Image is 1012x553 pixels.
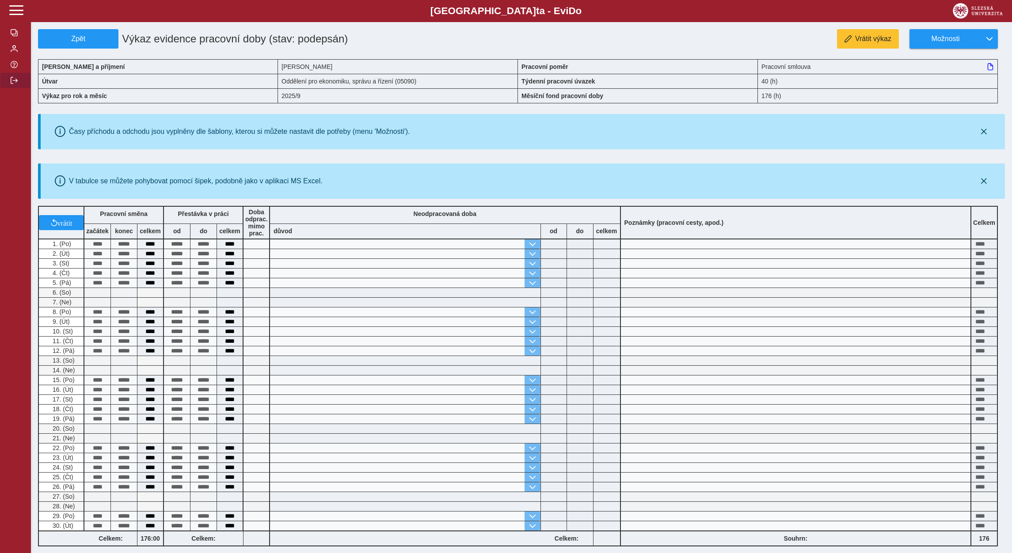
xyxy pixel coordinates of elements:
[51,454,73,461] span: 23. (Út)
[51,328,73,335] span: 10. (St)
[541,227,567,235] b: od
[855,35,891,43] span: Vrátit výkaz
[111,227,137,235] b: konec
[837,29,899,49] button: Vrátit výkaz
[567,227,593,235] b: do
[245,208,268,237] b: Doba odprac. mimo prac.
[51,425,75,432] span: 20. (So)
[414,210,476,217] b: Neodpracovaná doba
[917,35,974,43] span: Možnosti
[51,357,75,364] span: 13. (So)
[178,210,228,217] b: Přestávka v práci
[39,215,84,230] button: vrátit
[521,78,595,85] b: Týdenní pracovní úvazek
[51,396,73,403] span: 17. (St)
[51,483,75,490] span: 26. (Pá)
[521,92,603,99] b: Měsíční fond pracovní doby
[51,308,71,315] span: 8. (Po)
[27,5,985,17] b: [GEOGRAPHIC_DATA] a - Evi
[971,535,997,542] b: 176
[568,5,575,16] span: D
[594,227,620,235] b: celkem
[51,503,75,510] span: 28. (Ne)
[51,386,73,393] span: 16. (Út)
[758,88,998,103] div: 176 (h)
[118,29,441,49] h1: Výkaz evidence pracovní doby (stav: podepsán)
[758,74,998,88] div: 40 (h)
[278,88,518,103] div: 2025/9
[84,535,137,542] b: Celkem:
[51,279,71,286] span: 5. (Pá)
[100,210,147,217] b: Pracovní směna
[51,512,75,519] span: 29. (Po)
[51,415,75,422] span: 19. (Pá)
[51,289,71,296] span: 6. (So)
[51,299,72,306] span: 7. (Ne)
[51,522,73,529] span: 30. (Út)
[51,464,73,471] span: 24. (St)
[758,59,998,74] div: Pracovní smlouva
[576,5,582,16] span: o
[51,318,70,325] span: 9. (Út)
[51,260,69,267] span: 3. (St)
[164,535,243,542] b: Celkem:
[540,535,593,542] b: Celkem:
[909,29,981,49] button: Možnosti
[278,74,518,88] div: Oddělení pro ekonomiku, správu a řízení (05090)
[51,473,73,481] span: 25. (Čt)
[69,128,410,136] div: Časy příchodu a odchodu jsou vyplněny dle šablony, kterou si můžete nastavit dle potřeby (menu 'M...
[51,240,71,247] span: 1. (Po)
[217,227,243,235] b: celkem
[69,177,323,185] div: V tabulce se můžete pohybovat pomocí šipek, podobně jako v aplikaci MS Excel.
[42,35,114,43] span: Zpět
[51,435,75,442] span: 21. (Ne)
[278,59,518,74] div: [PERSON_NAME]
[51,444,75,451] span: 22. (Po)
[51,269,70,276] span: 4. (Čt)
[51,347,75,354] span: 12. (Pá)
[137,227,163,235] b: celkem
[274,227,292,235] b: důvod
[621,219,727,226] b: Poznámky (pracovní cesty, apod.)
[137,535,163,542] b: 176:00
[42,78,58,85] b: Útvar
[164,227,190,235] b: od
[42,92,107,99] b: Výkaz pro rok a měsíc
[190,227,217,235] b: do
[784,535,807,542] b: Souhrn:
[51,250,70,257] span: 2. (Út)
[57,219,72,226] span: vrátit
[38,29,118,49] button: Zpět
[51,337,73,345] span: 11. (Čt)
[973,219,995,226] b: Celkem
[51,493,75,500] span: 27. (So)
[51,376,75,383] span: 15. (Po)
[51,405,73,413] span: 18. (Čt)
[536,5,539,16] span: t
[953,3,1003,19] img: logo_web_su.png
[51,367,75,374] span: 14. (Ne)
[42,63,125,70] b: [PERSON_NAME] a příjmení
[521,63,568,70] b: Pracovní poměr
[84,227,110,235] b: začátek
